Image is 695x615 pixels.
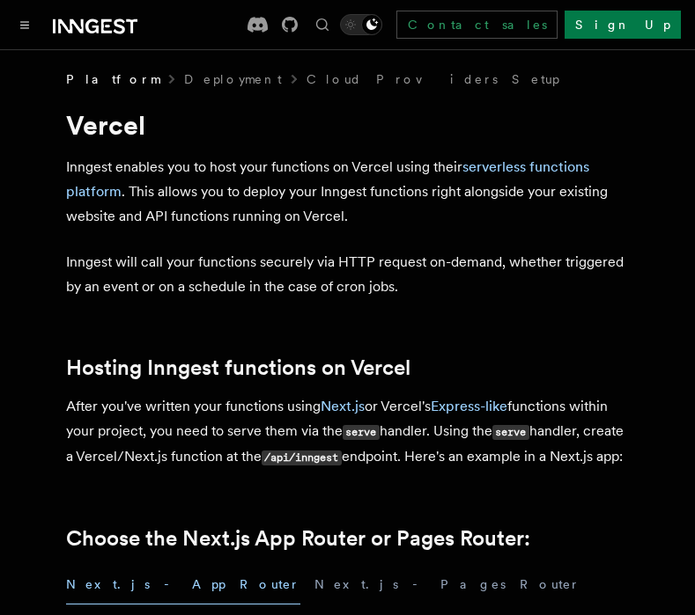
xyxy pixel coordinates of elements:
[66,250,630,299] p: Inngest will call your functions securely via HTTP request on-demand, whether triggered by an eve...
[66,155,630,229] p: Inngest enables you to host your functions on Vercel using their . This allows you to deploy your...
[66,394,630,470] p: After you've written your functions using or Vercel's functions within your project, you need to ...
[343,425,380,440] code: serve
[66,355,410,380] a: Hosting Inngest functions on Vercel
[307,70,559,88] a: Cloud Providers Setup
[184,70,282,88] a: Deployment
[66,109,630,141] h1: Vercel
[314,565,580,604] button: Next.js - Pages Router
[321,398,365,414] a: Next.js
[66,565,300,604] button: Next.js - App Router
[565,11,681,39] a: Sign Up
[66,526,530,551] a: Choose the Next.js App Router or Pages Router:
[340,14,382,35] button: Toggle dark mode
[262,450,342,465] code: /api/inngest
[312,14,333,35] button: Find something...
[492,425,529,440] code: serve
[14,14,35,35] button: Toggle navigation
[431,398,507,414] a: Express-like
[396,11,558,39] a: Contact sales
[66,70,159,88] span: Platform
